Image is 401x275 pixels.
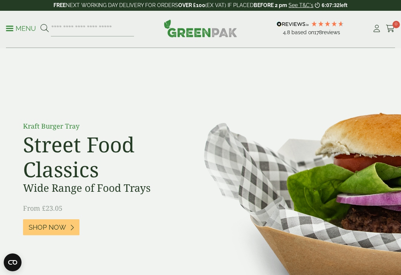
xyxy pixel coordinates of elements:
[29,223,66,232] span: Shop Now
[291,29,314,35] span: Based on
[164,19,237,37] img: GreenPak Supplies
[386,25,395,32] i: Cart
[6,24,36,33] p: Menu
[53,2,66,8] strong: FREE
[311,20,344,27] div: 4.78 Stars
[178,2,205,8] strong: OVER £100
[283,29,291,35] span: 4.8
[288,2,313,8] a: See T&C's
[6,24,36,32] a: Menu
[23,132,190,182] h2: Street Food Classics
[314,29,322,35] span: 178
[340,2,348,8] span: left
[23,204,62,213] span: From £23.05
[277,22,309,27] img: REVIEWS.io
[386,23,395,34] a: 0
[322,29,340,35] span: reviews
[322,2,339,8] span: 6:07:32
[23,182,190,194] h3: Wide Range of Food Trays
[392,21,400,28] span: 0
[4,253,22,271] button: Open CMP widget
[23,121,190,131] p: Kraft Burger Tray
[254,2,287,8] strong: BEFORE 2 pm
[372,25,381,32] i: My Account
[23,219,79,235] a: Shop Now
